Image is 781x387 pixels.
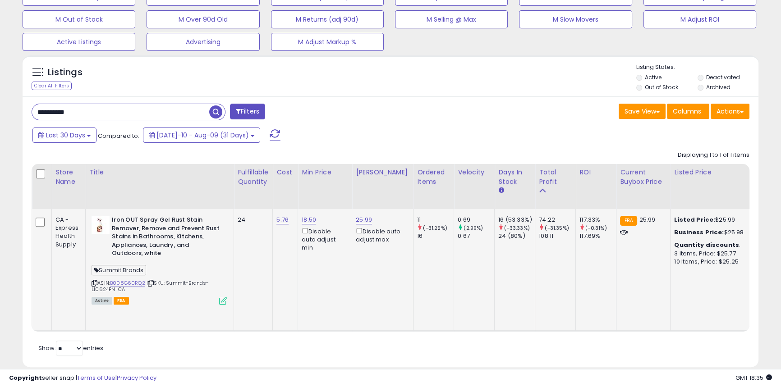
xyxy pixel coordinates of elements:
[55,168,82,187] div: Store Name
[89,168,230,177] div: Title
[92,279,209,293] span: | SKU: Summit-Brands-LI0624PN-CA
[706,83,730,91] label: Archived
[9,373,42,382] strong: Copyright
[579,232,616,240] div: 117.69%
[423,224,447,232] small: (-31.25%)
[674,241,749,249] div: :
[539,168,572,187] div: Total Profit
[674,215,715,224] b: Listed Price:
[498,216,535,224] div: 16 (53.33%)
[674,241,739,249] b: Quantity discounts
[674,228,724,237] b: Business Price:
[92,216,110,234] img: 31RAE5LFUIL._SL40_.jpg
[645,83,678,91] label: Out of Stock
[48,66,83,79] h5: Listings
[23,10,135,28] button: M Out of Stock
[539,232,575,240] div: 108.11
[32,82,72,90] div: Clear All Filters
[458,232,494,240] div: 0.67
[238,168,269,187] div: Fulfillable Quantity
[77,373,115,382] a: Terms of Use
[585,224,606,232] small: (-0.31%)
[619,104,666,119] button: Save View
[112,216,221,260] b: Iron OUT Spray Gel Rust Stain Remover, Remove and Prevent Rust Stains in Bathrooms, Kitchens, App...
[579,216,616,224] div: 117.33%
[504,224,529,232] small: (-33.33%)
[674,250,749,258] div: 3 Items, Price: $25.77
[545,224,569,232] small: (-31.35%)
[92,265,146,275] span: Summit Brands
[32,127,96,143] button: Last 30 Days
[276,215,289,224] a: 5.76
[636,63,758,72] p: Listing States:
[230,104,265,119] button: Filters
[519,10,632,28] button: M Slow Movers
[395,10,508,28] button: M Selling @ Max
[417,216,454,224] div: 11
[92,297,112,305] span: All listings currently available for purchase on Amazon
[498,168,531,187] div: Days In Stock
[673,107,701,116] span: Columns
[302,215,316,224] a: 18.50
[539,216,575,224] div: 74.22
[38,344,103,352] span: Show: entries
[55,216,78,249] div: CA - Express Health Supply
[579,168,612,177] div: ROI
[667,104,709,119] button: Columns
[464,224,483,232] small: (2.99%)
[711,104,749,119] button: Actions
[356,168,409,177] div: [PERSON_NAME]
[147,33,259,51] button: Advertising
[356,215,372,224] a: 25.99
[276,168,294,177] div: Cost
[302,168,348,177] div: Min Price
[674,228,749,237] div: $25.98
[114,297,129,305] span: FBA
[620,216,637,226] small: FBA
[643,10,756,28] button: M Adjust ROI
[302,226,345,252] div: Disable auto adjust min
[417,168,450,187] div: Ordered Items
[417,232,454,240] div: 16
[674,258,749,266] div: 10 Items, Price: $25.25
[498,187,504,195] small: Days In Stock.
[458,216,494,224] div: 0.69
[23,33,135,51] button: Active Listings
[238,216,266,224] div: 24
[143,127,260,143] button: [DATE]-10 - Aug-09 (31 Days)
[645,73,662,81] label: Active
[498,232,535,240] div: 24 (80%)
[92,216,227,304] div: ASIN:
[271,33,384,51] button: M Adjust Markup %
[639,215,656,224] span: 25.99
[156,131,249,140] span: [DATE]-10 - Aug-09 (31 Days)
[117,373,156,382] a: Privacy Policy
[110,279,145,287] a: B008G60RQ2
[620,168,666,187] div: Current Buybox Price
[356,226,406,244] div: Disable auto adjust max
[735,373,772,382] span: 2025-09-9 18:35 GMT
[678,151,749,159] div: Displaying 1 to 1 of 1 items
[98,132,139,140] span: Compared to:
[674,216,749,224] div: $25.99
[458,168,491,177] div: Velocity
[147,10,259,28] button: M Over 90d Old
[271,10,384,28] button: M Returns (adj 90d)
[674,168,752,177] div: Listed Price
[9,374,156,382] div: seller snap | |
[46,131,85,140] span: Last 30 Days
[706,73,740,81] label: Deactivated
